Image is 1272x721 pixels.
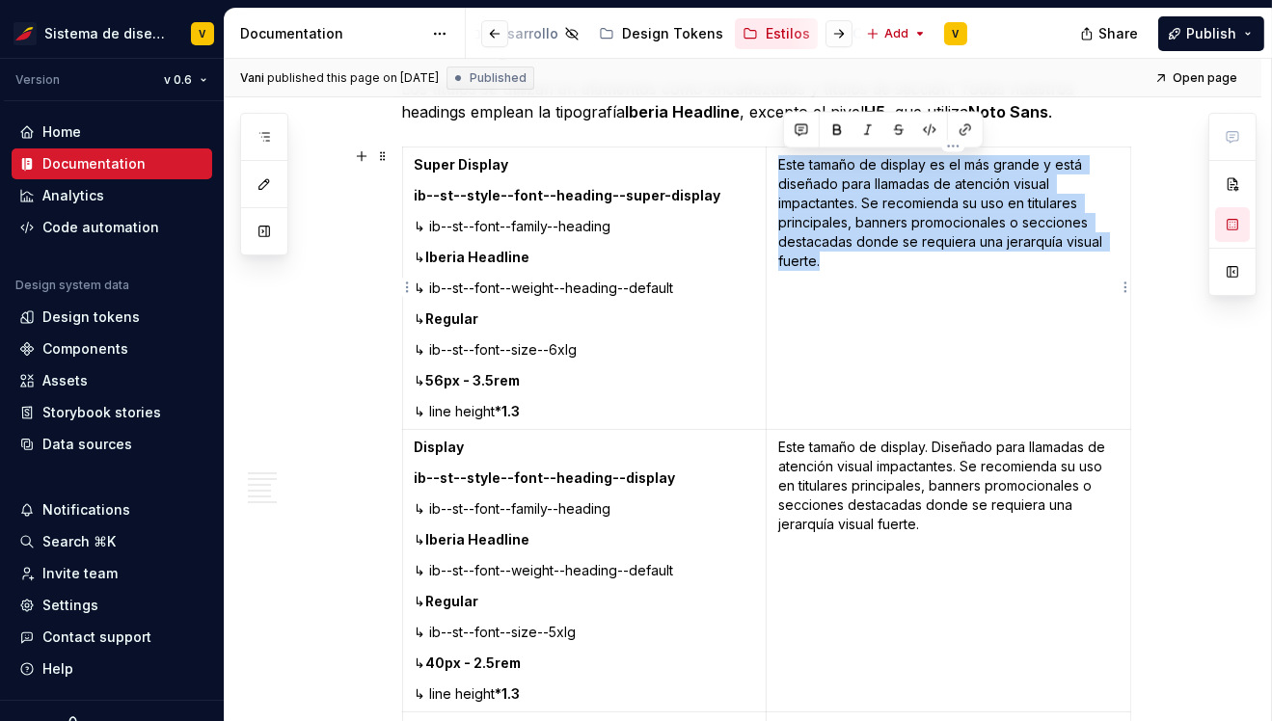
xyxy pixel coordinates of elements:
a: Components [12,334,212,364]
div: V [200,26,206,41]
a: Data sources [12,429,212,460]
strong: Iberia Headline [626,102,741,121]
a: Settings [12,590,212,621]
button: Sistema de diseño IberiaV [4,13,220,54]
strong: ib--st--style--font--heading--super-display [415,187,721,203]
a: Design Tokens [591,18,731,49]
button: Publish [1158,16,1264,51]
strong: Regular [426,310,479,327]
div: V [953,26,960,41]
p: ↳ [415,309,755,329]
div: Home [42,122,81,142]
div: Sistema de diseño Iberia [44,24,168,43]
strong: Regular [426,593,479,609]
div: Assets [42,371,88,390]
a: Storybook stories [12,397,212,428]
strong: 40px - 2.5rem [426,654,522,671]
button: Share [1070,16,1150,51]
strong: Iberia Headline [426,249,530,265]
strong: Noto Sans [969,102,1049,121]
button: Add [860,20,933,47]
div: Invite team [42,564,118,583]
div: Design system data [15,278,129,293]
p: ↳ ib--st--font--weight--heading--default [415,279,755,298]
div: Estilos [766,24,810,43]
div: Design Tokens [622,24,723,43]
strong: 56px - 3.5rem [426,372,521,388]
div: Documentation [240,24,422,43]
div: Search ⌘K [42,532,116,551]
p: Este tamaño de display es el más grande y está diseñado para llamadas de atención visual impactan... [778,155,1119,271]
a: Invite team [12,558,212,589]
p: Este tamaño de display. Diseñado para llamadas de atención visual impactantes. Se recomienda su u... [778,438,1119,534]
div: published this page on [DATE] [267,70,439,86]
div: Help [42,659,73,679]
img: 55604660-494d-44a9-beb2-692398e9940a.png [14,22,37,45]
a: Design tokens [12,302,212,333]
span: Publish [1186,24,1236,43]
p: ↳ ib--st--font--family--heading [415,217,755,236]
button: Contact support [12,622,212,653]
div: Storybook stories [42,403,161,422]
button: Help [12,654,212,684]
p: ↳ line height [415,402,755,421]
a: Analytics [12,180,212,211]
a: Home [12,117,212,147]
a: Code automation [12,212,212,243]
p: ↳ ib--st--font--family--heading [415,499,755,519]
div: Code automation [42,218,159,237]
strong: Display [415,439,465,455]
div: Contact support [42,628,151,647]
span: Open page [1173,70,1237,86]
strong: Iberia Headline [426,531,530,547]
a: Open page [1149,65,1246,92]
p: ↳ [415,592,755,611]
div: Notifications [42,500,130,520]
span: Share [1098,24,1138,43]
div: Analytics [42,186,104,205]
p: ↳ [415,530,755,549]
span: Vani [240,70,264,86]
p: ↳ line height [415,684,755,704]
div: Documentation [42,154,146,174]
button: v 0.6 [155,67,216,93]
p: ↳ [415,248,755,267]
div: Components [42,339,128,359]
a: Estilos [735,18,818,49]
a: Assets [12,365,212,396]
div: Settings [42,596,98,615]
div: Design tokens [42,307,140,327]
p: ↳ ib--st--font--weight--heading--default [415,561,755,580]
p: ↳ [415,654,755,673]
div: Data sources [42,435,132,454]
span: v 0.6 [164,72,192,88]
strong: Super Display [415,156,509,173]
div: Version [15,72,60,88]
span: Add [884,26,908,41]
strong: ib--st--style--font--heading--display [415,469,676,486]
strong: H5 [865,102,886,121]
a: Documentation [12,148,212,179]
span: Published [470,70,527,86]
p: ↳ ib--st--font--size--5xlg [415,623,755,642]
p: ↳ ib--st--font--size--6xlg [415,340,755,360]
p: ↳ [415,371,755,390]
button: Notifications [12,494,212,525]
p: Los títulos se utilizan en elementos como encabezados y títulos de sección. Todos nuestros headin... [402,77,1131,123]
button: Search ⌘K [12,526,212,557]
